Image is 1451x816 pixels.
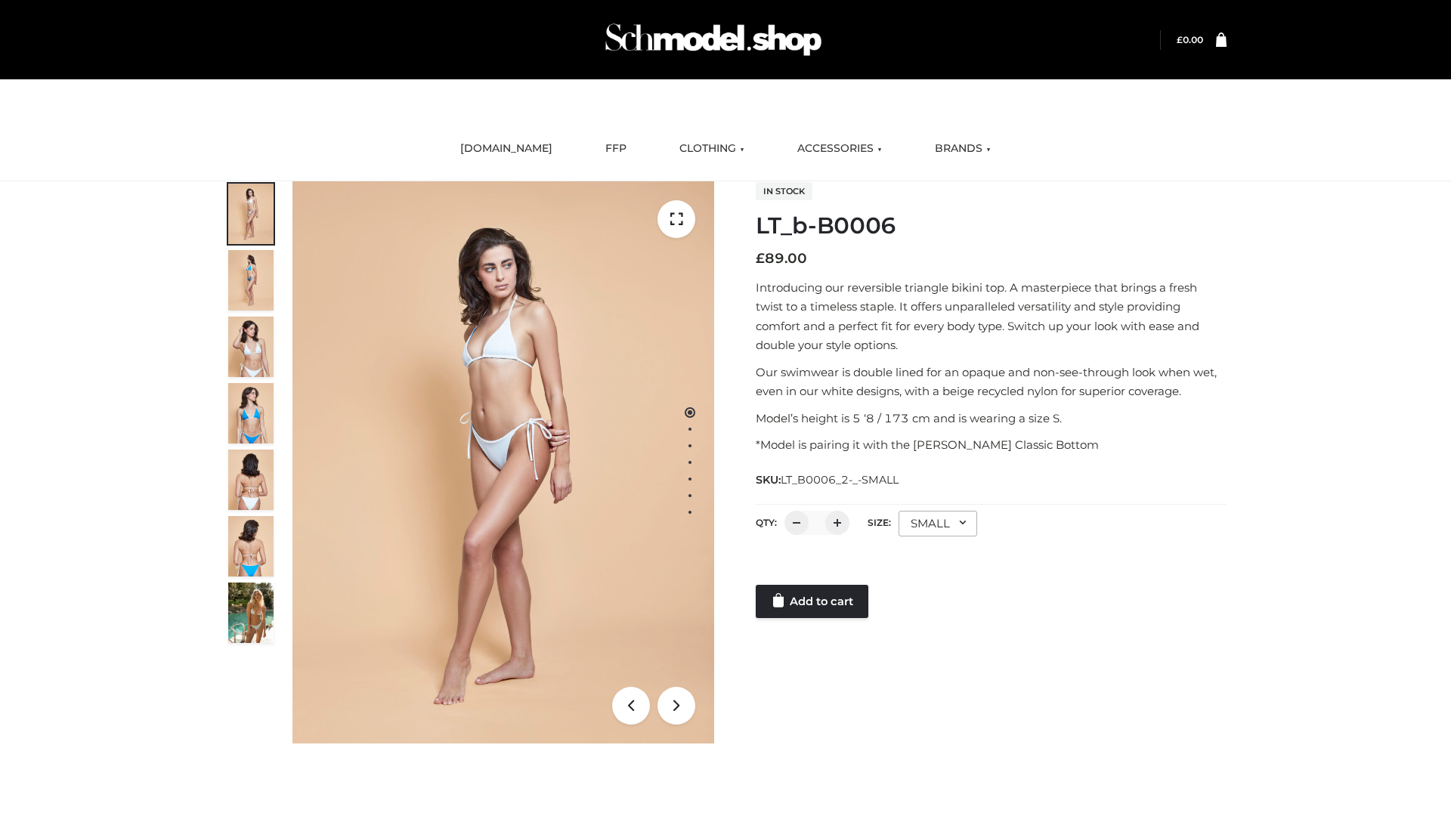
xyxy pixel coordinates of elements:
[228,383,274,444] img: ArielClassicBikiniTop_CloudNine_AzureSky_OW114ECO_4-scaled.jpg
[292,181,714,743] img: ArielClassicBikiniTop_CloudNine_AzureSky_OW114ECO_1
[228,450,274,510] img: ArielClassicBikiniTop_CloudNine_AzureSky_OW114ECO_7-scaled.jpg
[594,132,638,165] a: FFP
[756,212,1227,240] h1: LT_b-B0006
[756,250,807,267] bdi: 89.00
[228,317,274,377] img: ArielClassicBikiniTop_CloudNine_AzureSky_OW114ECO_3-scaled.jpg
[1177,34,1203,45] bdi: 0.00
[756,435,1227,455] p: *Model is pairing it with the [PERSON_NAME] Classic Bottom
[899,511,977,536] div: SMALL
[1177,34,1203,45] a: £0.00
[924,132,1002,165] a: BRANDS
[786,132,893,165] a: ACCESSORIES
[228,516,274,576] img: ArielClassicBikiniTop_CloudNine_AzureSky_OW114ECO_8-scaled.jpg
[756,182,812,200] span: In stock
[756,250,765,267] span: £
[1177,34,1183,45] span: £
[756,363,1227,401] p: Our swimwear is double lined for an opaque and non-see-through look when wet, even in our white d...
[228,250,274,311] img: ArielClassicBikiniTop_CloudNine_AzureSky_OW114ECO_2-scaled.jpg
[756,517,777,528] label: QTY:
[228,583,274,643] img: Arieltop_CloudNine_AzureSky2.jpg
[756,585,868,618] a: Add to cart
[756,278,1227,355] p: Introducing our reversible triangle bikini top. A masterpiece that brings a fresh twist to a time...
[600,10,827,70] img: Schmodel Admin 964
[781,473,899,487] span: LT_B0006_2-_-SMALL
[756,409,1227,428] p: Model’s height is 5 ‘8 / 173 cm and is wearing a size S.
[228,184,274,244] img: ArielClassicBikiniTop_CloudNine_AzureSky_OW114ECO_1-scaled.jpg
[868,517,891,528] label: Size:
[756,471,900,489] span: SKU:
[449,132,564,165] a: [DOMAIN_NAME]
[668,132,756,165] a: CLOTHING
